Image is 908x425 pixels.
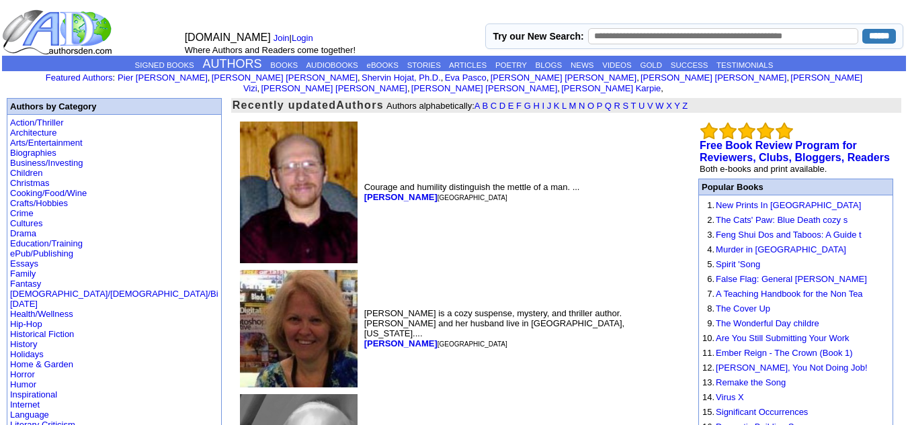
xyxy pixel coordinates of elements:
[702,257,703,258] img: shim.gif
[700,164,827,174] font: Both e-books and print available.
[663,85,665,93] font: i
[240,270,358,387] img: 187385.jpg
[702,363,714,373] font: 12.
[554,101,560,111] a: K
[614,101,620,111] a: R
[445,73,487,83] a: Eva Pasco
[407,61,441,69] a: STORIES
[10,299,38,309] a: [DATE]
[364,182,580,202] font: Courage and humility distinguish the mettle of a man. ...
[10,158,83,168] a: Business/Investing
[203,57,262,70] a: AUTHORS
[707,259,714,269] font: 5.
[702,361,703,361] img: shim.gif
[292,33,313,43] a: Login
[716,363,867,373] a: [PERSON_NAME], You Not Doing Job!
[10,410,49,420] a: Language
[638,101,645,111] a: U
[2,9,115,56] img: logo_ad.gif
[10,379,36,389] a: Humor
[240,122,358,263] img: 4037.jpg
[716,318,819,328] a: The Wonderful Day childre
[702,346,703,346] img: shim.gif
[547,101,552,111] a: J
[700,122,718,140] img: bigemptystars.png
[707,318,714,328] font: 9.
[623,101,629,111] a: S
[641,73,786,83] a: [PERSON_NAME] [PERSON_NAME]
[118,73,862,93] font: , , , , , , , , , ,
[118,73,208,83] a: Pier [PERSON_NAME]
[587,101,594,111] a: O
[702,390,703,391] img: shim.gif
[10,289,218,299] a: [DEMOGRAPHIC_DATA]/[DEMOGRAPHIC_DATA]/Bi
[367,61,399,69] a: eBOOKS
[364,338,438,348] a: [PERSON_NAME]
[443,75,444,82] font: i
[10,258,38,269] a: Essays
[493,31,583,42] label: Try our New Search:
[489,75,490,82] font: i
[10,399,40,410] a: Internet
[474,101,480,111] a: A
[482,101,488,111] a: B
[306,61,358,69] a: AUDIOBOOKS
[212,73,358,83] a: [PERSON_NAME] [PERSON_NAME]
[10,238,83,248] a: Education/Training
[682,101,688,111] a: Z
[270,61,298,69] a: BOOKS
[700,140,890,163] b: Free Book Review Program for Reviewers, Clubs, Bloggers, Readers
[671,61,708,69] a: SUCCESS
[46,73,115,83] font: :
[716,333,850,343] a: Are You Still Submitting Your Work
[233,99,337,111] font: Recently updated
[602,61,631,69] a: VIDEOS
[702,392,714,402] font: 14.
[707,215,714,225] font: 2.
[10,228,36,238] a: Drama
[702,182,763,192] font: Popular Books
[605,101,612,111] a: Q
[702,287,703,287] img: shim.gif
[10,218,42,228] a: Cultures
[571,61,594,69] a: NEWS
[10,178,50,188] a: Christmas
[362,73,441,83] a: Shervin Hojat, Ph.D.
[707,200,714,210] font: 1.
[702,348,714,358] font: 11.
[185,32,271,43] font: [DOMAIN_NAME]
[536,61,563,69] a: BLOGS
[360,75,362,82] font: i
[10,349,44,359] a: Holidays
[707,274,714,284] font: 6.
[702,213,703,214] img: shim.gif
[707,289,714,299] font: 7.
[716,377,786,387] a: Remake the Song
[569,101,576,111] a: M
[640,61,662,69] a: GOLD
[562,101,567,111] a: L
[10,128,56,138] a: Architecture
[716,392,744,402] a: Virus X
[631,101,636,111] a: T
[10,369,35,379] a: Horror
[449,61,487,69] a: ARTICLES
[274,33,290,43] a: Join
[707,303,714,314] font: 8.
[185,45,356,55] font: Where Authors and Readers come together!
[274,33,318,43] font: |
[560,85,561,93] font: i
[10,269,36,279] a: Family
[716,215,848,225] a: The Cats' Paw: Blue Death cozy s
[716,274,867,284] a: False Flag: General [PERSON_NAME]
[561,83,661,93] a: [PERSON_NAME] Karpie
[10,359,73,369] a: Home & Garden
[10,198,68,208] a: Crafts/Hobbies
[702,272,703,273] img: shim.gif
[579,101,585,111] a: N
[10,339,37,349] a: History
[499,101,505,111] a: D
